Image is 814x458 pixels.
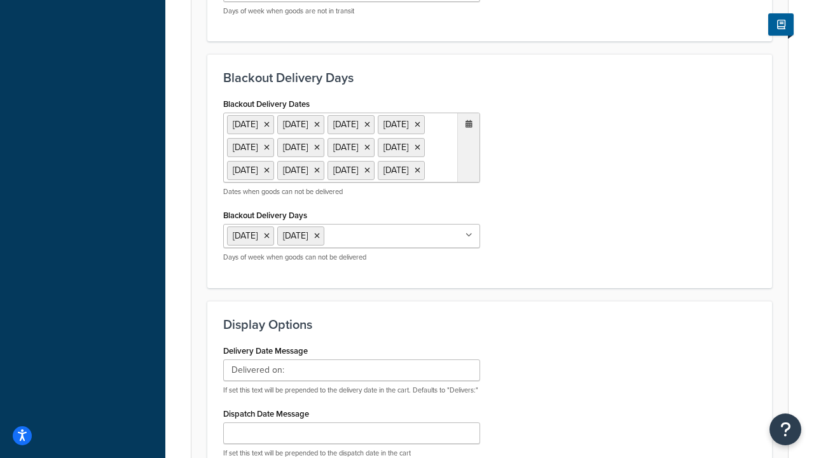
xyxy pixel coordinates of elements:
label: Dispatch Date Message [223,409,309,419]
button: Open Resource Center [769,413,801,445]
li: [DATE] [328,138,375,157]
li: [DATE] [227,115,274,134]
button: Show Help Docs [768,13,794,36]
li: [DATE] [378,138,425,157]
li: [DATE] [328,115,375,134]
span: [DATE] [233,229,258,242]
li: [DATE] [227,138,274,157]
li: [DATE] [277,138,324,157]
h3: Display Options [223,317,756,331]
label: Blackout Delivery Days [223,211,307,220]
li: [DATE] [277,161,324,180]
li: [DATE] [227,161,274,180]
label: Delivery Date Message [223,346,308,356]
h3: Blackout Delivery Days [223,71,756,85]
p: If set this text will be prepended to the dispatch date in the cart [223,448,480,458]
p: Days of week when goods are not in transit [223,6,480,16]
label: Blackout Delivery Dates [223,99,310,109]
span: [DATE] [283,229,308,242]
li: [DATE] [378,115,425,134]
input: Delivers: [223,359,480,381]
li: [DATE] [277,115,324,134]
p: Days of week when goods can not be delivered [223,253,480,262]
p: If set this text will be prepended to the delivery date in the cart. Defaults to "Delivers:" [223,385,480,395]
li: [DATE] [378,161,425,180]
li: [DATE] [328,161,375,180]
p: Dates when goods can not be delivered [223,187,480,197]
